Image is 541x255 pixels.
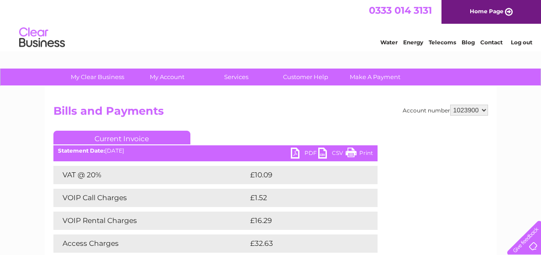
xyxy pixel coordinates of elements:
td: £32.63 [248,234,359,253]
div: [DATE] [53,148,378,154]
a: Energy [403,39,423,46]
a: CSV [318,148,346,161]
a: Customer Help [268,69,343,85]
a: Services [199,69,274,85]
td: Access Charges [53,234,248,253]
a: Telecoms [429,39,456,46]
a: Current Invoice [53,131,190,144]
a: Blog [462,39,475,46]
a: My Clear Business [60,69,135,85]
a: PDF [291,148,318,161]
b: Statement Date: [58,147,105,154]
div: Clear Business is a trading name of Verastar Limited (registered in [GEOGRAPHIC_DATA] No. 3667643... [55,5,487,44]
a: Log out [511,39,532,46]
td: £16.29 [248,212,358,230]
td: VOIP Rental Charges [53,212,248,230]
td: VOIP Call Charges [53,189,248,207]
a: Print [346,148,373,161]
a: 0333 014 3131 [369,5,432,16]
a: Contact [480,39,503,46]
img: logo.png [19,24,65,52]
a: My Account [129,69,205,85]
a: Make A Payment [337,69,413,85]
h2: Bills and Payments [53,105,488,122]
div: Account number [403,105,488,116]
a: Water [380,39,398,46]
td: £1.52 [248,189,355,207]
td: VAT @ 20% [53,166,248,184]
td: £10.09 [248,166,359,184]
